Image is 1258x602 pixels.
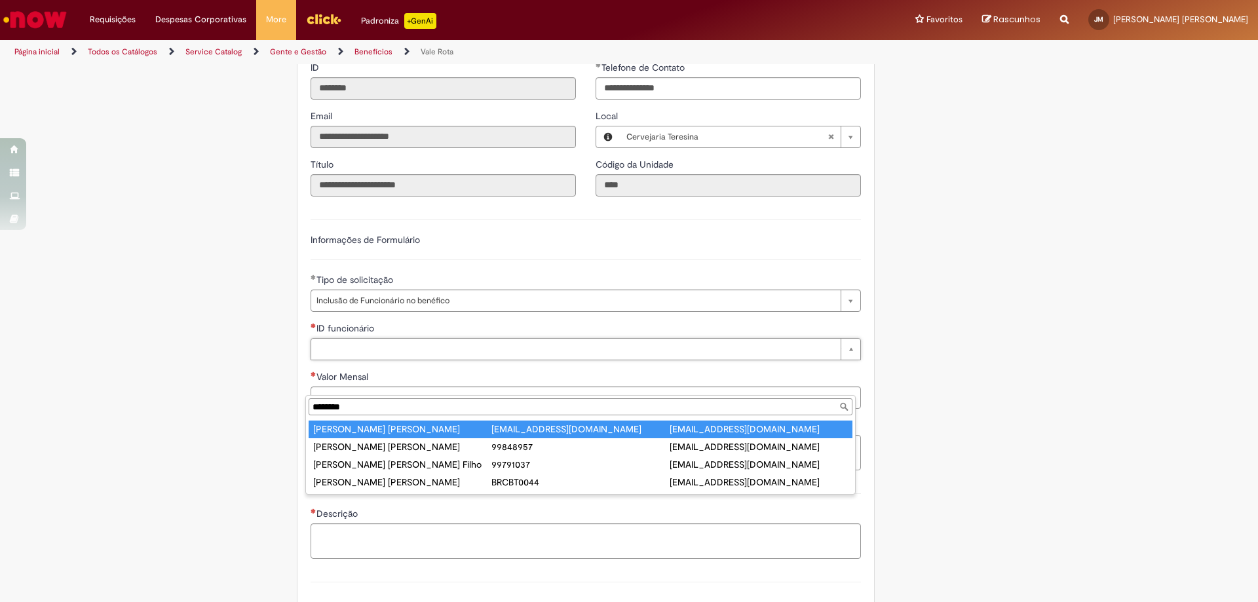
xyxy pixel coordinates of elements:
div: 99848957 [491,440,670,453]
div: [PERSON_NAME] [PERSON_NAME] [313,440,491,453]
ul: ID funcionário [306,418,855,494]
div: [EMAIL_ADDRESS][DOMAIN_NAME] [670,423,848,436]
div: [PERSON_NAME] [PERSON_NAME] [313,423,491,436]
div: BRCBT0044 [491,476,670,489]
div: [EMAIL_ADDRESS][DOMAIN_NAME] [491,423,670,436]
div: [EMAIL_ADDRESS][DOMAIN_NAME] [670,476,848,489]
div: [EMAIL_ADDRESS][DOMAIN_NAME] [670,440,848,453]
div: [PERSON_NAME] [PERSON_NAME] [313,476,491,489]
div: [PERSON_NAME] [PERSON_NAME] Filho [313,458,491,471]
div: 99791037 [491,458,670,471]
div: [EMAIL_ADDRESS][DOMAIN_NAME] [670,458,848,471]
